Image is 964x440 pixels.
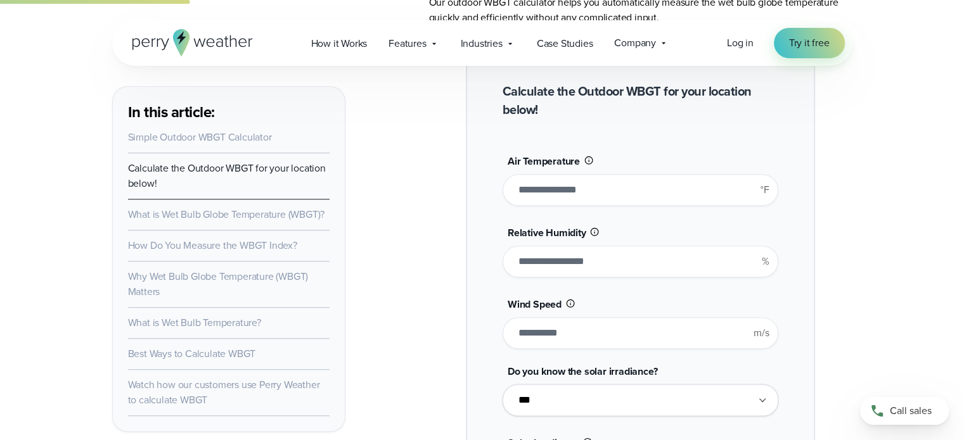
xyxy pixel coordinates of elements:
a: Case Studies [526,30,604,56]
a: How Do You Measure the WBGT Index? [128,238,297,253]
span: Do you know the solar irradiance? [508,364,657,379]
span: Relative Humidity [508,225,586,240]
a: What is Wet Bulb Globe Temperature (WBGT)? [128,207,325,222]
span: How it Works [311,36,368,51]
a: Call sales [860,397,949,425]
a: Watch how our customers use Perry Weather to calculate WBGT [128,377,320,407]
a: Simple Outdoor WBGT Calculator [128,130,272,144]
a: Calculate the Outdoor WBGT for your location below! [128,161,326,191]
a: Log in [727,35,754,51]
h3: In this article: [128,102,330,122]
span: Wind Speed [508,297,562,311]
a: Best Ways to Calculate WBGT [128,346,256,361]
span: Call sales [890,403,932,418]
span: Try it free [789,35,830,51]
span: Air Temperature [508,154,580,168]
a: Why Wet Bulb Globe Temperature (WBGT) Matters [128,269,309,299]
a: Try it free [774,28,845,58]
span: Company [614,35,656,51]
span: Industries [461,36,503,51]
a: How it Works [300,30,378,56]
span: Features [389,36,426,51]
span: Case Studies [537,36,593,51]
h2: Calculate the Outdoor WBGT for your location below! [503,82,778,119]
a: What is Wet Bulb Temperature? [128,315,261,330]
span: Log in [727,35,754,50]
